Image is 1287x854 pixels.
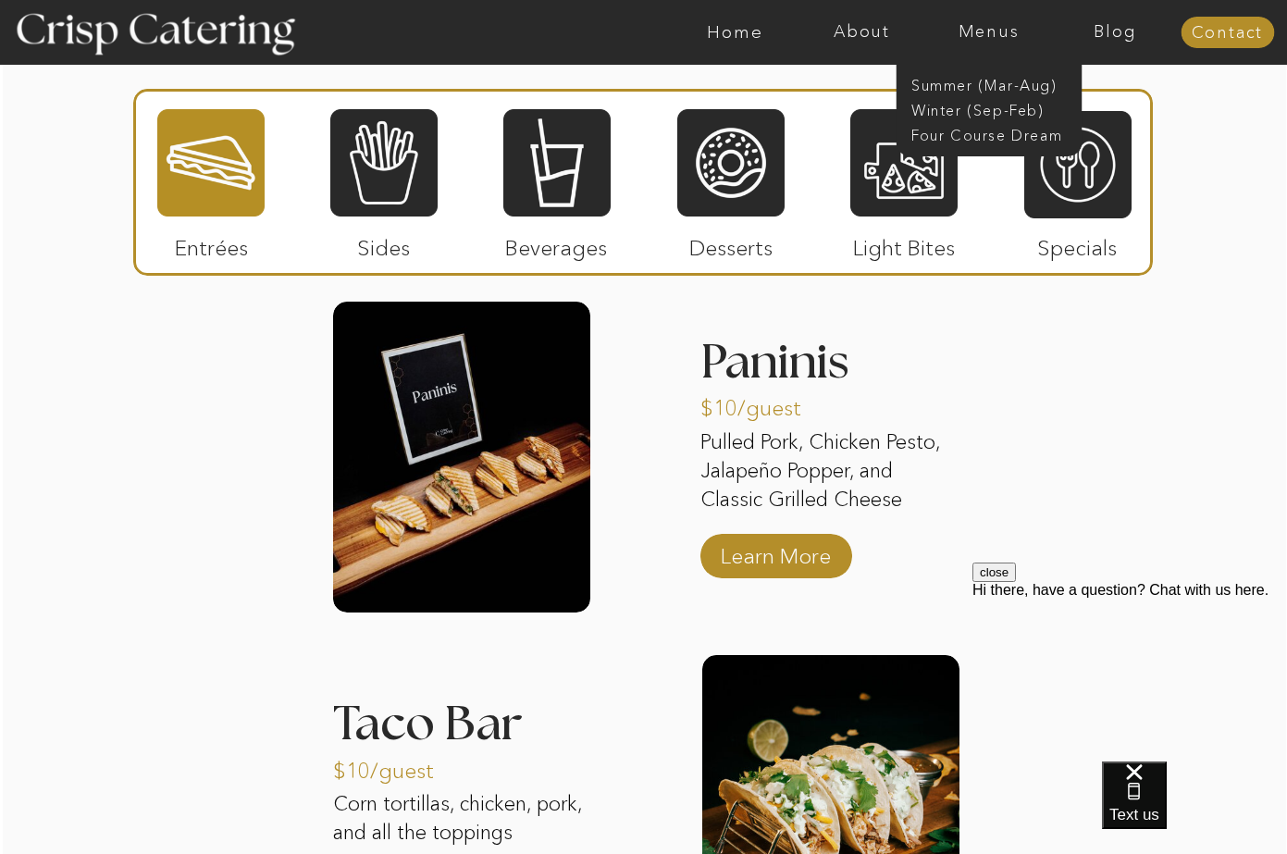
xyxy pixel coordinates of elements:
[911,75,1077,93] a: Summer (Mar-Aug)
[972,563,1287,785] iframe: podium webchat widget prompt
[150,217,273,270] p: Entrées
[798,23,925,42] a: About
[1016,217,1139,270] p: Specials
[843,217,966,270] p: Light Bites
[495,217,618,270] p: Beverages
[1052,23,1179,42] a: Blog
[911,125,1077,142] a: Four Course Dream
[925,23,1052,42] a: Menus
[333,700,590,724] h3: Taco Bar
[700,428,958,517] p: Pulled Pork, Chicken Pesto, Jalapeño Popper, and Classic Grilled Cheese
[714,525,837,578] a: Learn More
[672,23,798,42] a: Home
[333,739,456,793] p: $10/guest
[1102,761,1287,854] iframe: podium webchat widget bubble
[911,100,1063,118] a: Winter (Sep-Feb)
[700,377,823,430] p: $10/guest
[670,217,793,270] p: Desserts
[700,339,958,398] h3: Paninis
[322,217,445,270] p: Sides
[1181,24,1274,43] a: Contact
